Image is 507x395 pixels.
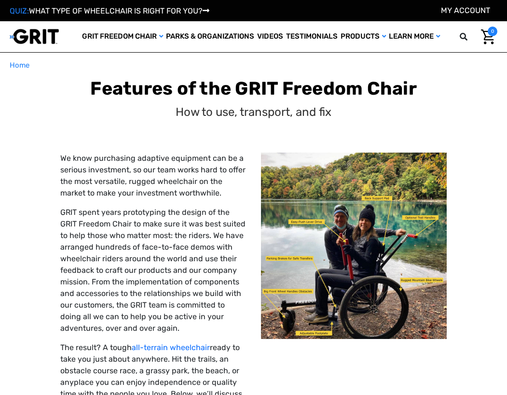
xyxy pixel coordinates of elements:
p: How to use, transport, and fix [176,103,331,121]
a: GRIT Freedom Chair [81,21,164,52]
a: QUIZ:WHAT TYPE OF WHEELCHAIR IS RIGHT FOR YOU? [10,6,209,15]
img: Cart [481,29,495,44]
input: Search [474,27,479,47]
a: Learn More [387,21,441,52]
a: Products [339,21,387,52]
a: Home [10,60,29,71]
a: all-terrain wheelchair [132,343,210,352]
span: QUIZ: [10,6,29,15]
a: Testimonials [285,21,339,52]
span: Home [10,61,29,70]
a: Parks & Organizations [164,21,256,52]
span: 0 [488,27,497,36]
img: Yellow text boxes with arrows pointing out features of GRIT Freedom Chair over photo of two adult... [261,153,447,339]
p: GRIT spent years prototyping the design of the GRIT Freedom Chair to make sure it was best suited... [60,207,246,334]
a: Videos [256,21,285,52]
a: Cart with 0 items [479,27,497,47]
a: Account [441,6,490,15]
nav: Breadcrumb [10,60,497,71]
p: We know purchasing adaptive equipment can be a serious investment, so our team works hard to offe... [60,153,246,199]
img: GRIT All-Terrain Wheelchair and Mobility Equipment [10,28,59,44]
b: Features of the GRIT Freedom Chair [90,78,417,99]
